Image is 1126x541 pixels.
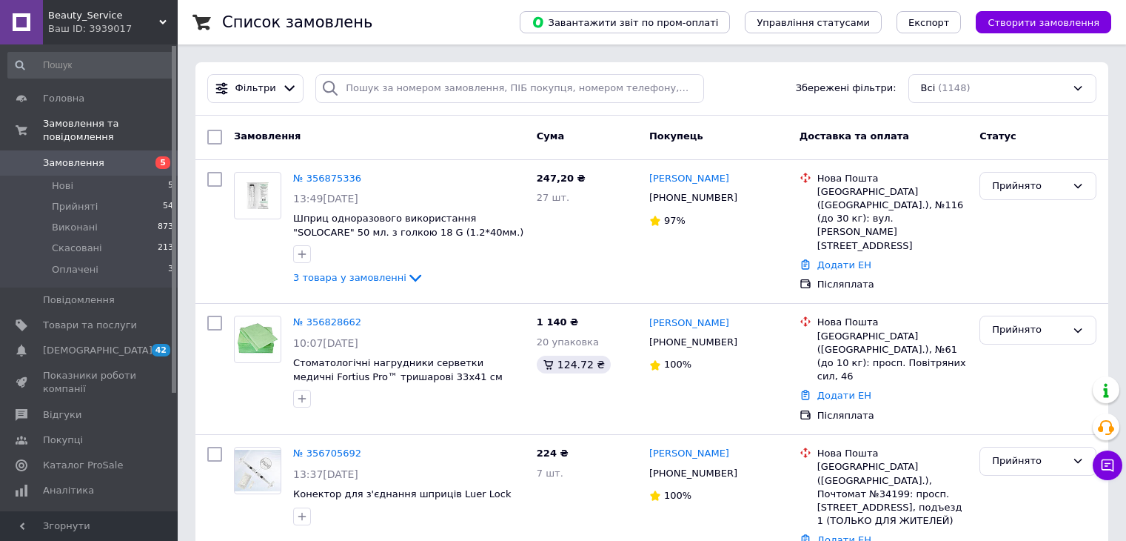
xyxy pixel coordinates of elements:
span: Beauty_Service [48,9,159,22]
span: Статус [979,130,1016,142]
span: Доставка та оплата [800,130,909,142]
span: Cума [537,130,564,142]
div: [GEOGRAPHIC_DATA] ([GEOGRAPHIC_DATA].), №61 (до 10 кг): просп. Повітряних сил, 46 [817,330,968,384]
img: Фото товару [235,182,281,209]
a: № 356875336 [293,173,361,184]
span: 20 упаковка [537,336,599,348]
img: Фото товару [235,316,281,362]
span: Замовлення [43,156,104,170]
span: 213 [158,242,173,255]
span: Інструменти веб-майстра та SEO [43,509,137,536]
span: 54 [163,200,173,213]
span: 1 140 ₴ [537,316,578,328]
a: [PERSON_NAME] [649,316,729,331]
div: [PHONE_NUMBER] [646,333,740,352]
div: Післяплата [817,409,968,422]
div: Ваш ID: 3939017 [48,22,178,36]
a: 3 товара у замовленні [293,272,424,283]
span: Замовлення [234,130,301,142]
a: № 356705692 [293,448,361,459]
button: Управління статусами [745,11,882,33]
button: Завантажити звіт по пром-оплаті [520,11,730,33]
span: 13:37[DATE] [293,468,358,480]
div: 124.72 ₴ [537,356,611,374]
span: Головна [43,92,84,105]
span: Завантажити звіт по пром-оплаті [532,16,718,29]
span: Товари та послуги [43,319,137,332]
h1: Список замовлень [222,13,372,31]
div: Післяплата [817,278,968,291]
span: Покупець [649,130,703,142]
a: Фото товару [234,172,281,219]
a: [PERSON_NAME] [649,447,729,461]
span: Фільтри [235,82,276,96]
span: Замовлення та повідомлення [43,117,178,144]
input: Пошук [7,52,175,79]
span: Всі [921,82,936,96]
span: 100% [664,359,691,370]
span: 247,20 ₴ [537,173,586,184]
a: Фото товару [234,447,281,494]
span: (1148) [938,82,970,93]
span: 5 [155,156,170,169]
div: [PHONE_NUMBER] [646,188,740,208]
div: Прийнято [992,179,1066,194]
input: Пошук за номером замовлення, ПІБ покупця, номером телефону, Email, номером накладної [315,74,704,103]
a: Шприц одноразового використання "SOLOCARE" 50 мл. з голкою 18 G (1.2*40мм.) [293,213,523,238]
span: Скасовані [52,242,102,255]
div: [PHONE_NUMBER] [646,464,740,483]
a: Створити замовлення [961,16,1111,27]
button: Чат з покупцем [1093,451,1122,480]
span: 97% [664,215,686,226]
span: Покупці [43,434,83,447]
button: Створити замовлення [976,11,1111,33]
div: [GEOGRAPHIC_DATA] ([GEOGRAPHIC_DATA].), Почтомат №34199: просп. [STREET_ADDRESS], подъезд 1 (ТОЛЬ... [817,460,968,528]
span: Відгуки [43,408,81,422]
a: Додати ЕН [817,390,871,401]
div: Нова Пошта [817,172,968,185]
a: Додати ЕН [817,259,871,270]
span: 5 [168,179,173,193]
a: Стоматологічні нагрудники серветки медичні Fortius Pro™ тришарові 33х41 см №50, Салатовий [293,357,503,396]
span: 42 [152,344,170,356]
span: Каталог ProSale [43,459,123,472]
span: Аналітика [43,484,94,497]
span: 3 [168,263,173,276]
span: Виконані [52,221,98,234]
span: Управління статусами [757,17,870,28]
span: 13:49[DATE] [293,193,358,205]
div: Прийнято [992,454,1066,469]
span: [DEMOGRAPHIC_DATA] [43,344,153,357]
span: Повідомлення [43,293,115,307]
a: Конектор для з'єднання шприців Luer Lock [293,488,511,499]
span: Нові [52,179,73,193]
span: Створити замовлення [988,17,1099,28]
span: Оплачені [52,263,98,276]
img: Фото товару [235,450,281,491]
div: Прийнято [992,322,1066,338]
span: Прийняті [52,200,98,213]
span: Експорт [908,17,950,28]
div: Нова Пошта [817,316,968,329]
span: Показники роботи компанії [43,369,137,396]
span: 10:07[DATE] [293,337,358,349]
a: [PERSON_NAME] [649,172,729,186]
span: 224 ₴ [537,448,569,459]
div: Нова Пошта [817,447,968,460]
a: № 356828662 [293,316,361,328]
button: Експорт [897,11,962,33]
span: 873 [158,221,173,234]
span: 27 шт. [537,192,569,203]
div: [GEOGRAPHIC_DATA] ([GEOGRAPHIC_DATA].), №116 (до 30 кг): вул. [PERSON_NAME][STREET_ADDRESS] [817,185,968,253]
a: Фото товару [234,316,281,363]
span: 7 шт. [537,468,563,479]
span: Збережені фільтри: [796,82,897,96]
span: 3 товара у замовленні [293,272,406,283]
span: 100% [664,490,691,501]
